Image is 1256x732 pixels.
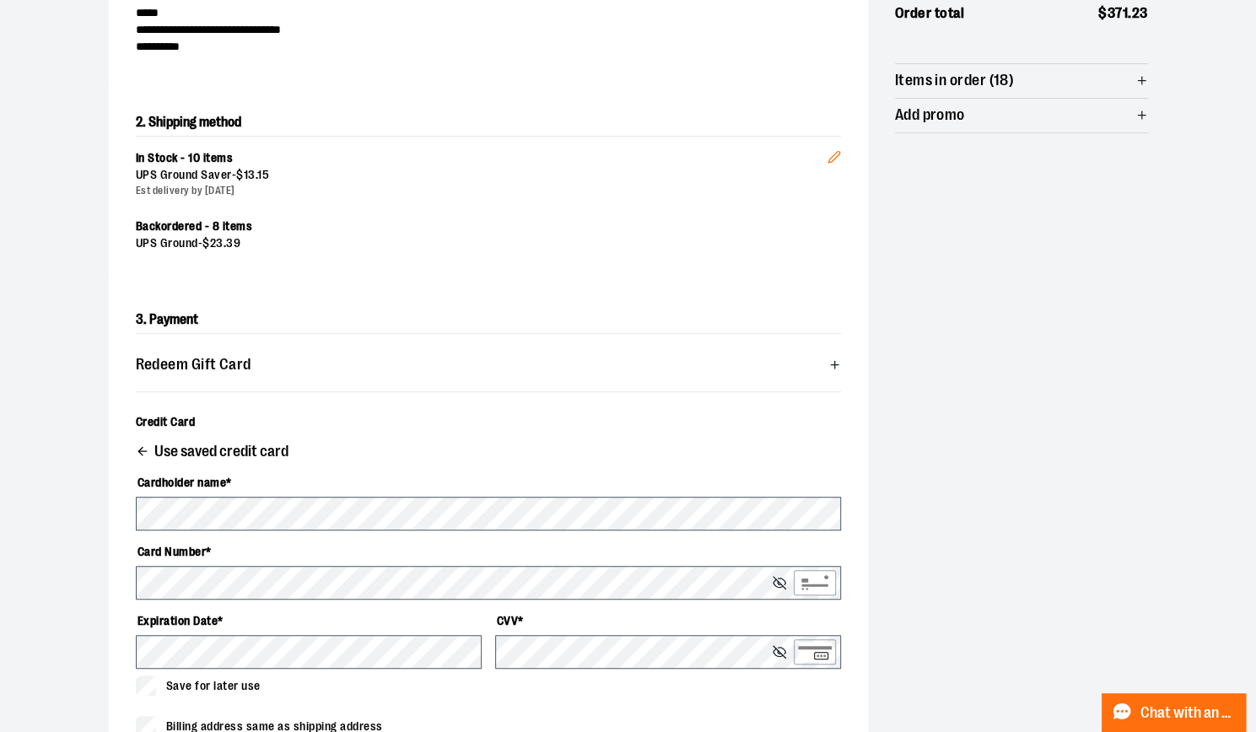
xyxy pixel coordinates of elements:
button: Use saved credit card [136,444,288,463]
span: . [1128,5,1132,21]
span: 371 [1108,5,1129,21]
span: Save for later use [166,677,261,695]
span: Credit Card [136,415,196,428]
div: UPS Ground - [136,235,827,252]
label: Card Number * [136,537,841,566]
button: Items in order (18) [895,64,1148,98]
div: Backordered - 8 items [136,218,827,235]
span: . [256,168,258,181]
button: Add promo [895,99,1148,132]
span: Redeem Gift Card [136,357,251,373]
span: Order total [895,3,965,24]
span: 39 [226,236,240,250]
span: 13 [244,168,256,181]
span: $ [1098,5,1108,21]
label: CVV * [495,606,841,635]
span: Add promo [895,107,965,123]
h2: 2. Shipping method [136,109,841,136]
span: 23 [210,236,224,250]
span: . [224,236,227,250]
span: $ [202,236,210,250]
span: $ [236,168,244,181]
div: Est delivery by [DATE] [136,184,827,198]
div: In Stock - 10 items [136,150,827,167]
button: Redeem Gift Card [136,347,841,381]
span: 15 [257,168,269,181]
span: 23 [1132,5,1148,21]
div: UPS Ground Saver - [136,167,827,184]
button: Chat with an Expert [1102,693,1247,732]
button: Edit [814,123,854,182]
input: Save for later use [136,675,156,696]
span: Use saved credit card [154,444,288,460]
span: Items in order (18) [895,73,1015,89]
span: Chat with an Expert [1140,705,1236,721]
label: Cardholder name * [136,468,841,497]
label: Expiration Date * [136,606,482,635]
h2: 3. Payment [136,306,841,334]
